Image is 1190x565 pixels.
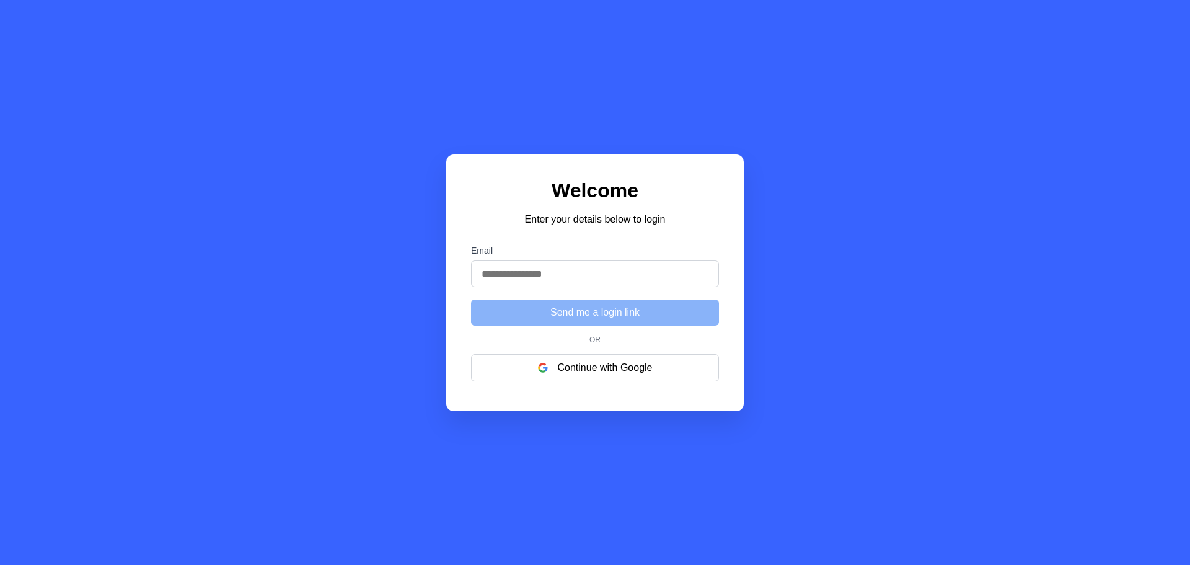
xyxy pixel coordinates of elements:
[471,212,719,227] p: Enter your details below to login
[471,300,719,326] button: Send me a login link
[471,246,719,256] label: Email
[471,354,719,381] button: Continue with Google
[538,363,548,373] img: google logo
[471,179,719,202] h1: Welcome
[584,336,606,344] span: Or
